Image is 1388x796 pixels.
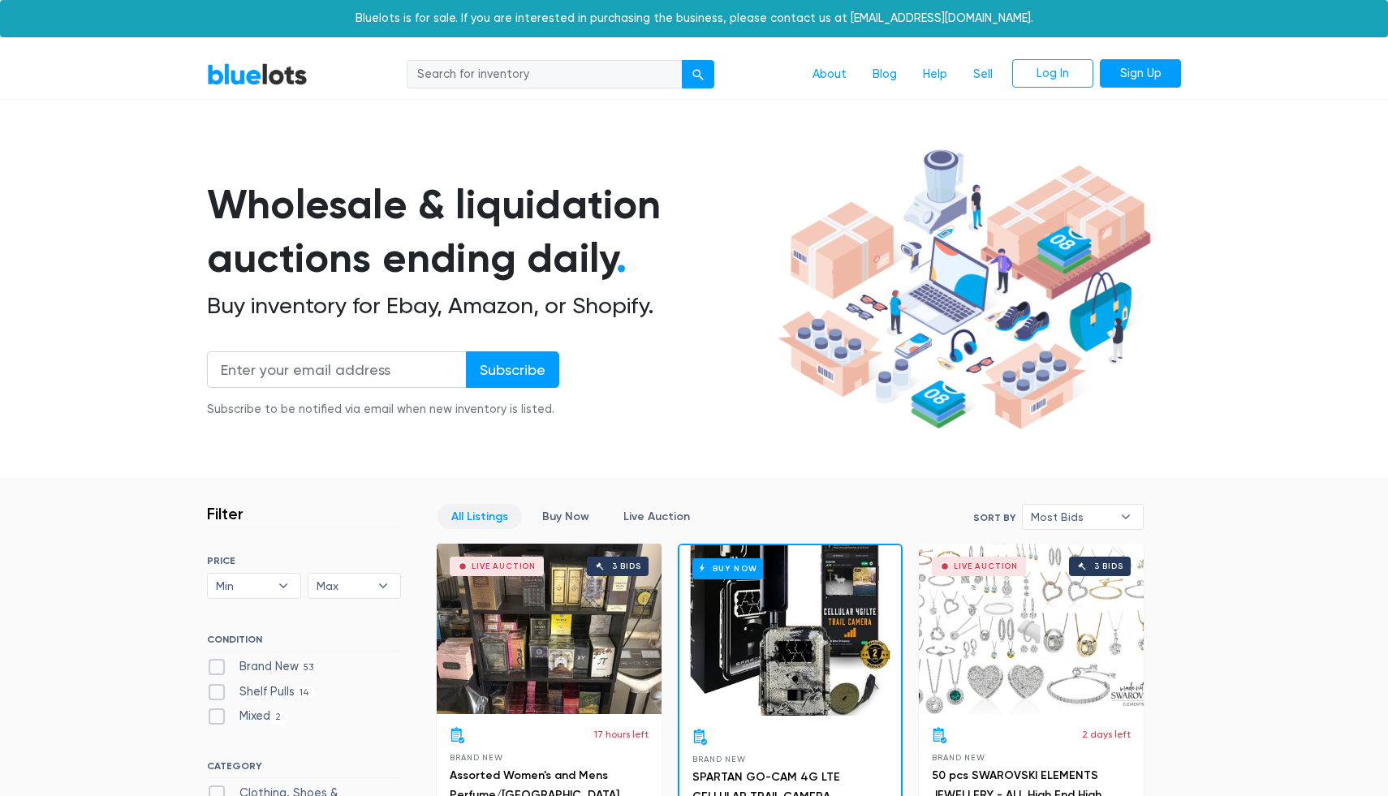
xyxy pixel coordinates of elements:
[973,510,1015,525] label: Sort By
[216,574,269,598] span: Min
[610,504,704,529] a: Live Auction
[270,712,287,725] span: 2
[450,753,502,762] span: Brand New
[407,60,683,89] input: Search for inventory
[472,562,536,570] div: Live Auction
[207,504,244,523] h3: Filter
[612,562,641,570] div: 3 bids
[1012,59,1093,88] a: Log In
[860,59,910,90] a: Blog
[1082,727,1131,742] p: 2 days left
[954,562,1018,570] div: Live Auction
[207,634,401,652] h6: CONDITION
[932,753,985,762] span: Brand New
[295,686,315,699] span: 14
[1031,505,1112,529] span: Most Bids
[528,504,603,529] a: Buy Now
[207,401,559,419] div: Subscribe to be notified via email when new inventory is listed.
[1109,505,1143,529] b: ▾
[960,59,1006,90] a: Sell
[616,234,627,282] span: .
[207,683,315,701] label: Shelf Pulls
[299,661,319,674] span: 53
[679,545,901,716] a: Buy Now
[1100,59,1181,88] a: Sign Up
[466,351,559,388] input: Subscribe
[207,658,319,676] label: Brand New
[437,544,662,714] a: Live Auction 3 bids
[772,142,1157,437] img: hero-ee84e7d0318cb26816c560f6b4441b76977f77a177738b4e94f68c95b2b83dbb.png
[919,544,1144,714] a: Live Auction 3 bids
[207,760,401,778] h6: CATEGORY
[207,351,467,388] input: Enter your email address
[207,178,772,286] h1: Wholesale & liquidation auctions ending daily
[366,574,400,598] b: ▾
[594,727,649,742] p: 17 hours left
[207,62,308,86] a: BlueLots
[317,574,370,598] span: Max
[438,504,522,529] a: All Listings
[910,59,960,90] a: Help
[207,555,401,566] h6: PRICE
[692,558,763,579] h6: Buy Now
[207,292,772,320] h2: Buy inventory for Ebay, Amazon, or Shopify.
[266,574,300,598] b: ▾
[800,59,860,90] a: About
[692,755,745,764] span: Brand New
[1094,562,1123,570] div: 3 bids
[207,708,287,725] label: Mixed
